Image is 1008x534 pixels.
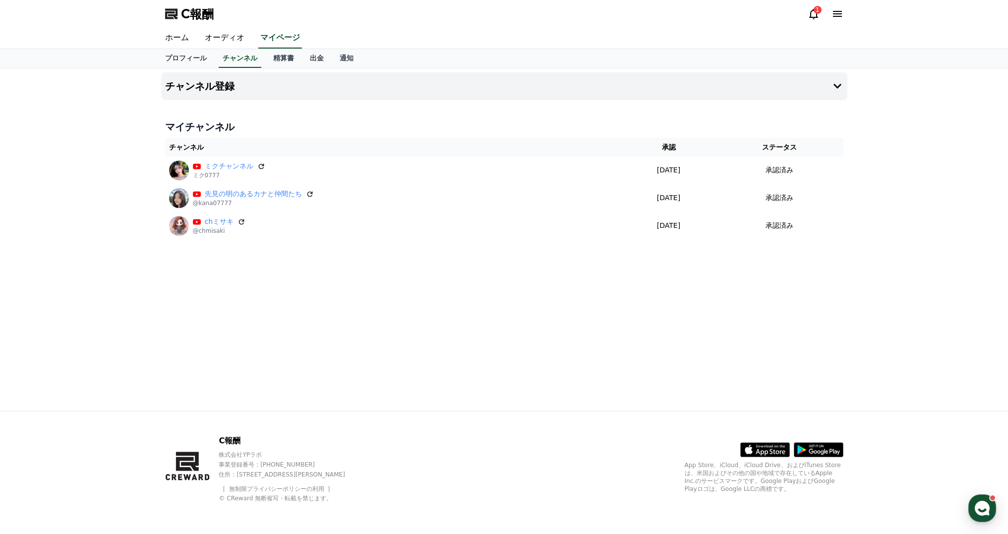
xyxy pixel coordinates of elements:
[258,28,302,49] a: マイページ
[193,172,220,179] font: ミク0777
[165,6,214,22] a: C報酬
[157,49,215,68] a: プロフィール
[205,217,234,225] font: chミサキ
[657,194,680,202] font: [DATE]
[165,33,189,42] font: ホーム
[223,54,257,62] font: チャンネル
[340,54,354,62] font: 通知
[657,221,680,229] font: [DATE]
[165,80,235,92] font: チャンネル登録
[816,6,820,13] font: 1
[306,485,332,492] a: の利用
[181,7,214,21] font: C報酬
[766,166,793,174] font: 承認済み
[169,143,204,151] font: チャンネル
[265,49,302,68] a: 精算書
[193,227,225,234] font: @chmisaki
[229,485,306,492] a: 無制限プライバシーポリシー
[219,495,332,502] font: © CReward 無断複写・転載を禁じます。
[219,451,262,458] font: 株式会社YPラボ
[657,166,680,174] font: [DATE]
[662,143,676,151] font: 承認
[165,54,207,62] font: プロフィール
[193,200,232,207] font: @kana07777
[762,143,797,151] font: ステータス
[169,188,189,208] img: 先見の明のあるカナと仲間たち
[219,49,261,68] a: チャンネル
[302,49,332,68] a: 出金
[219,436,240,445] font: C報酬
[766,221,793,229] font: 承認済み
[808,8,820,20] a: 1
[766,194,793,202] font: 承認済み
[219,471,345,478] font: 住所 : [STREET_ADDRESS][PERSON_NAME]
[306,485,324,492] font: の利用
[219,461,315,468] font: 事業登録番号 : [PHONE_NUMBER]
[205,33,244,42] font: オーディオ
[205,162,253,170] font: ミクチャンネル
[169,160,189,180] img: ミクチャンネル
[161,72,847,100] button: チャンネル登録
[273,54,294,62] font: 精算書
[310,54,324,62] font: 出金
[197,28,252,49] a: オーディオ
[205,189,302,199] a: 先見の明のあるカナと仲間たち
[205,216,234,227] a: chミサキ
[332,49,361,68] a: 通知
[685,462,841,492] font: App Store、iCloud、iCloud Drive、およびiTunes Storeは、米国およびその他の国や地域で存在しているApple Inc.のサービスマークです。Google Pl...
[157,28,197,49] a: ホーム
[165,121,235,133] font: マイチャンネル
[169,216,189,236] img: chミサキ
[260,33,300,42] font: マイページ
[205,190,302,198] font: 先見の明のあるカナと仲間たち
[205,161,253,171] a: ミクチャンネル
